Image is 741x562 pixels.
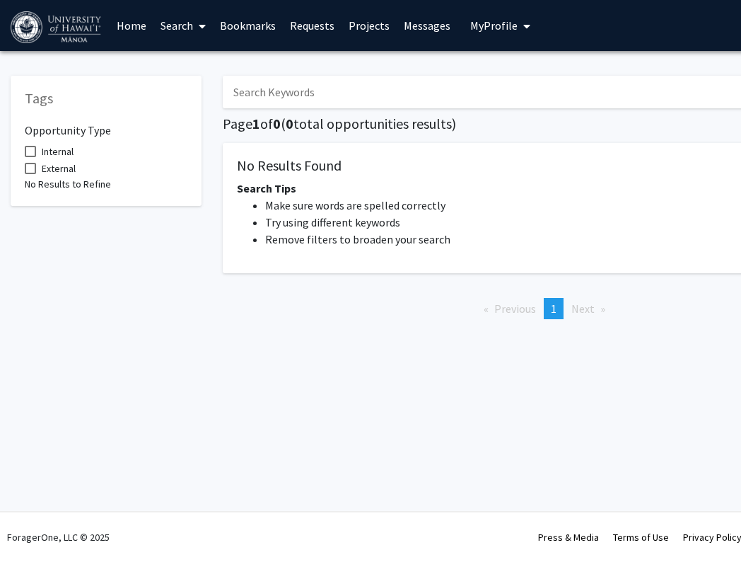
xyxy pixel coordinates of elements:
a: Requests [283,1,342,50]
a: Bookmarks [213,1,283,50]
img: University of Hawaiʻi at Mānoa Logo [11,11,104,43]
a: Home [110,1,153,50]
h6: Opportunity Type [25,113,187,137]
a: Press & Media [538,531,599,544]
a: Search [153,1,213,50]
a: Terms of Use [613,531,669,544]
a: Projects [342,1,397,50]
span: 0 [273,115,281,132]
iframe: Chat [11,498,60,551]
span: Next [571,302,595,316]
span: 1 [551,302,556,316]
h5: Tags [25,90,187,107]
div: ForagerOne, LLC © 2025 [7,512,110,562]
span: Search Tips [237,181,296,195]
span: No Results to Refine [25,178,111,190]
span: External [42,160,76,177]
span: 0 [286,115,293,132]
span: My Profile [470,18,518,33]
a: Messages [397,1,457,50]
span: Internal [42,143,74,160]
span: 1 [252,115,260,132]
span: Previous [494,302,536,316]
